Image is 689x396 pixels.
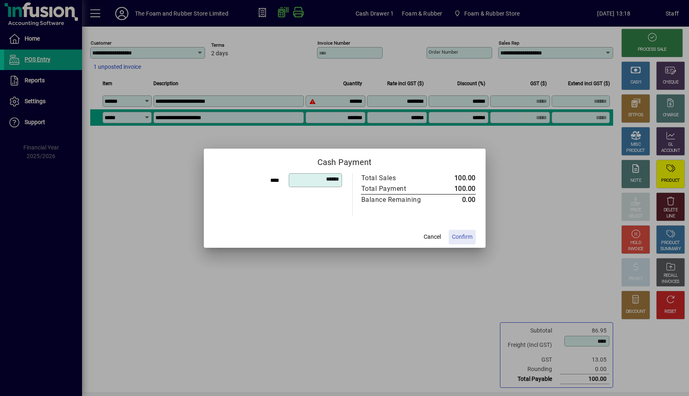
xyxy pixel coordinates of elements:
[438,194,476,205] td: 0.00
[438,183,476,195] td: 100.00
[204,149,486,172] h2: Cash Payment
[424,233,441,241] span: Cancel
[452,233,472,241] span: Confirm
[361,195,430,205] div: Balance Remaining
[449,230,476,244] button: Confirm
[361,183,438,195] td: Total Payment
[438,173,476,183] td: 100.00
[361,173,438,183] td: Total Sales
[419,230,445,244] button: Cancel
